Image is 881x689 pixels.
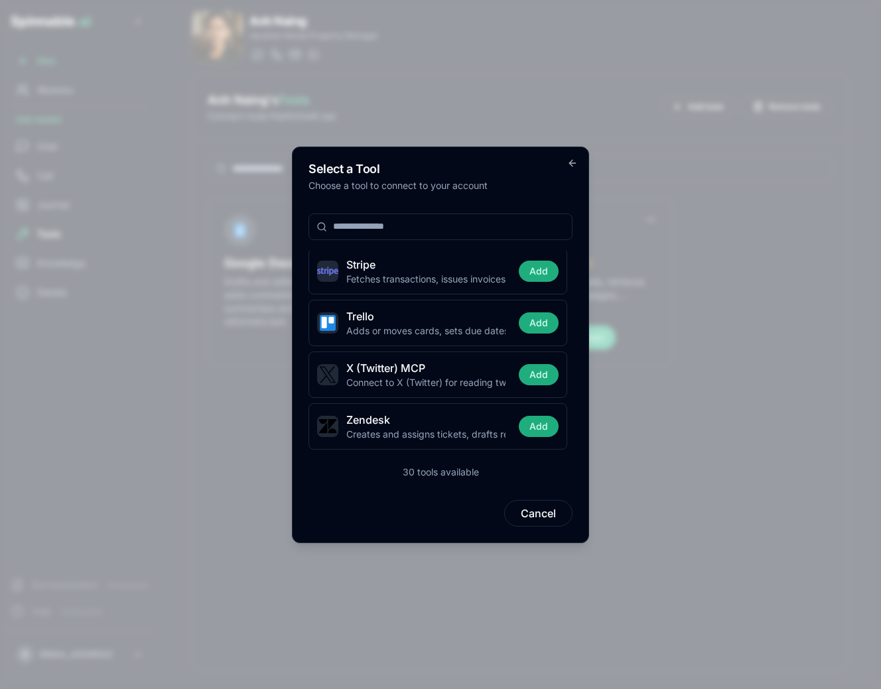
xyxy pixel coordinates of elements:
[346,273,506,286] p: Fetches transactions, issues invoices or refunds, alerts on payment failures.
[519,312,559,334] button: Add
[346,360,425,376] span: X (Twitter) MCP
[346,324,506,338] p: Adds or moves cards, sets due dates, nudges owners on stalled tasks.
[308,163,573,175] h2: Select a Tool
[346,376,506,389] p: Connect to X (Twitter) for reading tweets, posting content, and managing interactions.
[519,364,559,385] button: Add
[519,261,559,282] button: Add
[519,416,559,437] button: Add
[317,364,338,385] img: twitter icon
[346,257,375,273] span: Stripe
[346,428,506,441] p: Creates and assigns tickets, drafts replies, escalates SLAs, compiles CSAT insights.
[504,500,573,527] button: Cancel
[308,179,573,192] p: Choose a tool to connect to your account
[317,312,338,334] img: trello icon
[403,466,479,479] div: 30 tools available
[346,412,390,428] span: Zendesk
[317,416,338,437] img: zendesk icon
[346,308,374,324] span: Trello
[317,261,338,282] img: stripe icon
